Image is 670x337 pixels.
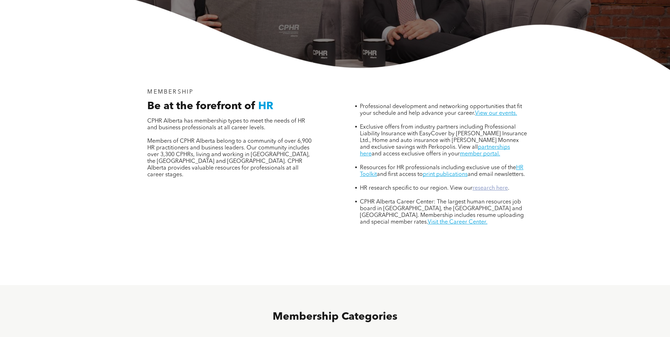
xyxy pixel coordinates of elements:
a: print publications [423,172,468,177]
span: HR research specific to our region. View our [360,185,473,191]
span: Professional development and networking opportunities that fit your schedule and help advance you... [360,104,522,116]
span: HR [258,101,273,112]
span: and access exclusive offers in your [372,151,460,157]
span: and email newsletters. [468,172,525,177]
span: Be at the forefront of [147,101,255,112]
span: Members of CPHR Alberta belong to a community of over 6,900 HR practitioners and business leaders... [147,138,312,178]
span: . [508,185,509,191]
a: member portal. [460,151,500,157]
a: research here [473,185,508,191]
span: Resources for HR professionals including exclusive use of the [360,165,516,171]
span: MEMBERSHIP [147,89,194,95]
span: Exclusive offers from industry partners including Professional Liability Insurance with EasyCover... [360,124,527,150]
a: View our events. [475,111,517,116]
span: CPHR Alberta has membership types to meet the needs of HR and business professionals at all caree... [147,118,305,131]
a: Visit the Career Center. [428,219,487,225]
span: CPHR Alberta Career Center: The largest human resources job board in [GEOGRAPHIC_DATA], the [GEOG... [360,199,524,225]
span: and first access to [377,172,423,177]
span: Membership Categories [273,312,397,322]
